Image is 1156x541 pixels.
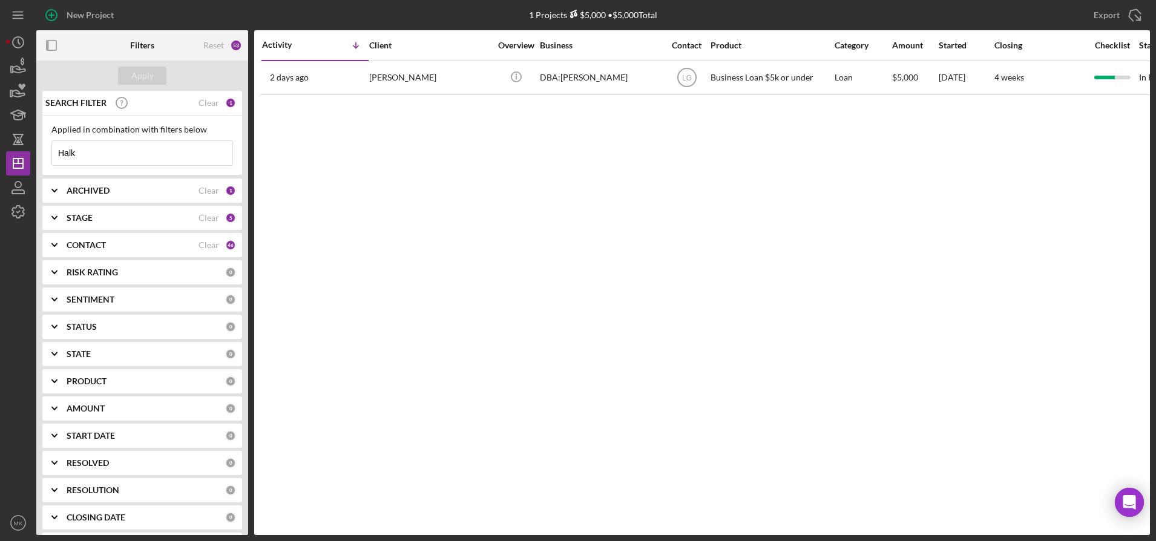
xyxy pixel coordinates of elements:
button: MK [6,511,30,535]
time: 4 weeks [994,72,1024,82]
div: DBA:[PERSON_NAME] [540,62,661,94]
b: STATUS [67,322,97,332]
div: Overview [493,41,539,50]
time: 2025-10-08 15:22 [270,73,309,82]
div: Reset [203,41,224,50]
b: AMOUNT [67,404,105,413]
div: Business [540,41,661,50]
button: New Project [36,3,126,27]
div: Contact [664,41,709,50]
div: 0 [225,403,236,414]
div: Checklist [1086,41,1138,50]
button: Apply [118,67,166,85]
div: Category [835,41,891,50]
div: $5,000 [567,10,606,20]
b: ARCHIVED [67,186,110,195]
span: $5,000 [892,72,918,82]
b: PRODUCT [67,376,107,386]
div: 0 [225,430,236,441]
div: 46 [225,240,236,251]
b: CLOSING DATE [67,513,125,522]
div: [PERSON_NAME] [369,62,490,94]
div: Clear [199,186,219,195]
b: RISK RATING [67,267,118,277]
div: Activity [262,40,315,50]
div: Applied in combination with filters below [51,125,233,134]
div: 1 Projects • $5,000 Total [529,10,657,20]
div: Apply [131,67,154,85]
div: Export [1094,3,1120,27]
div: Product [711,41,832,50]
div: Open Intercom Messenger [1115,488,1144,517]
div: 0 [225,512,236,523]
div: 53 [230,39,242,51]
div: Started [939,41,993,50]
b: Filters [130,41,154,50]
b: STATE [67,349,91,359]
div: Business Loan $5k or under [711,62,832,94]
b: STAGE [67,213,93,223]
button: Export [1082,3,1150,27]
text: MK [14,520,23,526]
b: START DATE [67,431,115,441]
div: Clear [199,213,219,223]
div: [DATE] [939,62,993,94]
div: 0 [225,349,236,359]
div: Clear [199,240,219,250]
div: Clear [199,98,219,108]
div: 0 [225,376,236,387]
text: LG [681,74,691,82]
div: 0 [225,457,236,468]
div: New Project [67,3,114,27]
div: Amount [892,41,938,50]
div: 0 [225,294,236,305]
div: 0 [225,267,236,278]
b: RESOLVED [67,458,109,468]
div: 0 [225,321,236,332]
div: 1 [225,97,236,108]
b: SEARCH FILTER [45,98,107,108]
b: CONTACT [67,240,106,250]
div: 1 [225,185,236,196]
b: RESOLUTION [67,485,119,495]
b: SENTIMENT [67,295,114,304]
div: Closing [994,41,1085,50]
div: 0 [225,485,236,496]
div: Loan [835,62,891,94]
div: Client [369,41,490,50]
div: 5 [225,212,236,223]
